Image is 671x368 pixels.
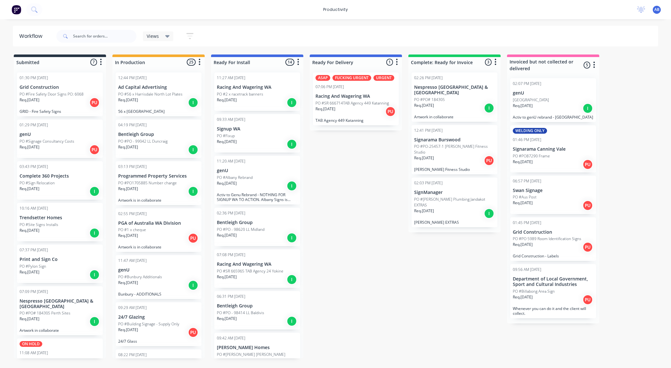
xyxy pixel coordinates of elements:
[20,328,100,333] p: Artwork in collaborate
[385,106,396,117] div: PU
[214,114,300,153] div: 09:33 AM [DATE]Signup WAPO #FixupReq.[DATE]I
[217,75,245,81] div: 11:27 AM [DATE]
[414,85,495,96] p: Nespresso [GEOGRAPHIC_DATA] & [GEOGRAPHIC_DATA]
[217,303,298,309] p: Bentleigh Group
[118,180,177,186] p: PO #PO1705885 Number change
[513,81,541,87] div: 02:07 PM [DATE]
[217,335,245,341] div: 09:42 AM [DATE]
[414,103,434,108] p: Req. [DATE]
[513,146,593,152] p: Signarama Canning Vale
[484,155,494,166] div: PU
[217,232,237,238] p: Req. [DATE]
[188,186,198,197] div: I
[20,132,100,137] p: genU
[414,180,443,186] div: 02:03 PM [DATE]
[513,97,549,103] p: [GEOGRAPHIC_DATA]
[118,280,138,286] p: Req. [DATE]
[20,350,48,356] div: 11:08 AM [DATE]
[20,122,48,128] div: 01:29 PM [DATE]
[287,274,297,285] div: I
[20,289,48,295] div: 07:09 PM [DATE]
[217,133,235,139] p: PO #Fixup
[116,120,201,158] div: 04:19 PM [DATE]Bentleigh GroupPO #PO - 99042 LL DuncraigReq.[DATE]I
[513,103,533,109] p: Req. [DATE]
[513,188,593,193] p: Swan Signage
[510,264,596,318] div: 09:56 AM [DATE]Department of Local Government, Sport and Cultural IndustriesPO #Billabong Area Si...
[89,186,100,197] div: I
[412,72,497,122] div: 02:26 PM [DATE]Nespresso [GEOGRAPHIC_DATA] & [GEOGRAPHIC_DATA]PO #PO# 184305Req.[DATE]IArtwork in...
[217,252,245,258] div: 07:08 PM [DATE]
[118,233,138,238] p: Req. [DATE]
[214,72,300,111] div: 11:27 AM [DATE]Racing And Wagering WAPO #2 x racetrack bannersReq.[DATE]I
[118,258,147,263] div: 11:47 AM [DATE]
[214,249,300,288] div: 07:08 PM [DATE]Racing And Wagering WAPO #SR 665965 TAB Agency 24 YokineReq.[DATE]I
[118,245,199,249] p: Artwork is in collaborate
[20,247,48,253] div: 07:37 PM [DATE]
[320,5,351,14] div: productivity
[12,5,21,14] img: Factory
[116,208,201,252] div: 02:55 PM [DATE]PGA of Australia WA DivisionPO #1 x chequeReq.[DATE]PUArtwork is in collaborate
[217,345,298,350] p: [PERSON_NAME] Homes
[89,228,100,238] div: I
[20,269,39,275] p: Req. [DATE]
[20,75,48,81] div: 01:30 PM [DATE]
[513,194,536,200] p: PO #Aus Post
[315,94,396,99] p: Racing And Wagering WA
[287,97,297,108] div: I
[89,145,100,155] div: PU
[118,173,199,179] p: Programmed Property Services
[118,292,199,297] p: Bunbury - ADDITIONALS
[118,164,147,170] div: 03:13 PM [DATE]
[513,276,593,287] p: Department of Local Government, Sport and Cultural Industries
[287,316,297,326] div: I
[118,91,183,97] p: PO #56 x Harrisdale North Lot Plates
[315,84,344,90] div: 07:06 PM [DATE]
[73,30,136,43] input: Search for orders...
[332,75,371,81] div: FUCKING URGENT
[20,222,58,228] p: PO #Site Signs Installs
[20,138,74,144] p: PO #Signage Consultancy Costs
[188,280,198,290] div: I
[118,221,199,226] p: PGA of Australia WA Division
[20,205,48,211] div: 10:16 AM [DATE]
[414,97,445,103] p: PO #PO# 184305
[217,210,245,216] div: 02:36 PM [DATE]
[217,220,298,225] p: Bentleigh Group
[17,286,103,336] div: 07:09 PM [DATE]Nespresso [GEOGRAPHIC_DATA] & [GEOGRAPHIC_DATA]PO #PO# 184305 Perth SitesReq.[DATE...
[217,126,298,132] p: Signup WA
[217,117,245,122] div: 09:33 AM [DATE]
[373,75,394,81] div: URGENT
[513,220,541,226] div: 01:45 PM [DATE]
[118,144,138,150] p: Req. [DATE]
[414,75,443,81] div: 02:26 PM [DATE]
[513,230,593,235] p: Grid Construction
[513,128,547,134] div: WELDING ONLY
[217,139,237,145] p: Req. [DATE]
[217,268,283,274] p: PO #SR 665965 TAB Agency 24 Yokine
[583,295,593,305] div: PU
[412,125,497,175] div: 12:41 PM [DATE]Signarama BurswoodPO #PO-25457-1 [PERSON_NAME] Fitness StudioReq.[DATE]PU[PERSON_N...
[217,168,298,173] p: genU
[20,310,70,316] p: PO #PO# 184305 Perth Sites
[513,115,593,120] p: Activ to genU rebrand - [GEOGRAPHIC_DATA]
[414,114,495,119] p: Artwork in collaborate
[414,167,495,172] p: [PERSON_NAME] Fitness Studio
[414,220,495,225] p: [PERSON_NAME] EXTRAS
[214,291,300,330] div: 06:31 PM [DATE]Bentleigh GroupPO #PO - 98414 LL BaldivisReq.[DATE]I
[513,90,593,96] p: genU
[20,316,39,322] p: Req. [DATE]
[20,180,55,186] p: PO #Sign Relocation
[315,118,396,123] p: TAB Agency 449 Katanning
[513,200,533,206] p: Req. [DATE]
[217,97,237,103] p: Req. [DATE]
[20,341,42,347] div: ON HOLD
[513,294,533,300] p: Req. [DATE]
[118,305,147,311] div: 09:29 AM [DATE]
[20,298,100,309] p: Nespresso [GEOGRAPHIC_DATA] & [GEOGRAPHIC_DATA]
[116,302,201,346] div: 09:29 AM [DATE]24/7 GlazingPO #Building Signage - Supply OnlyReq.[DATE]PU24/7 Glass
[214,208,300,246] div: 02:36 PM [DATE]Bentleigh GroupPO #PO - 98620 LL MidlandReq.[DATE]I
[20,144,39,150] p: Req. [DATE]
[17,203,103,241] div: 10:16 AM [DATE]Trendsetter HomesPO #Site Signs InstallsReq.[DATE]I
[118,97,138,103] p: Req. [DATE]
[118,198,199,203] p: Artwork is in collaborate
